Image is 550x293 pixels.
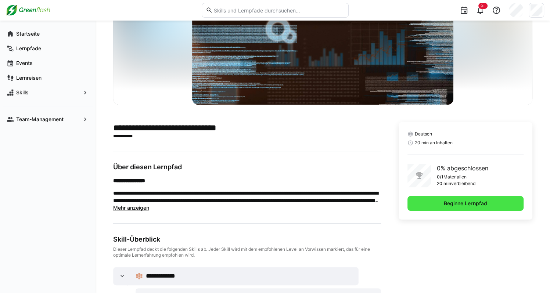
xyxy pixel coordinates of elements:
span: Beginne Lernpfad [443,200,488,207]
p: 20 min [437,181,451,187]
span: Mehr anzeigen [113,205,149,211]
input: Skills und Lernpfade durchsuchen… [213,7,344,14]
p: Materialien [443,174,467,180]
p: verbleibend [451,181,475,187]
span: Deutsch [415,131,432,137]
button: Beginne Lernpfad [407,196,524,211]
div: Dieser Lernpfad deckt die folgenden Skills ab. Jeder Skill wird mit dem empfohlenen Level an Vorw... [113,246,381,258]
h3: Über diesen Lernpfad [113,163,381,171]
div: Skill-Überblick [113,235,381,243]
span: 9+ [481,4,485,8]
span: 20 min an Inhalten [415,140,453,146]
p: 0/1 [437,174,443,180]
p: 0% abgeschlossen [437,164,488,173]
